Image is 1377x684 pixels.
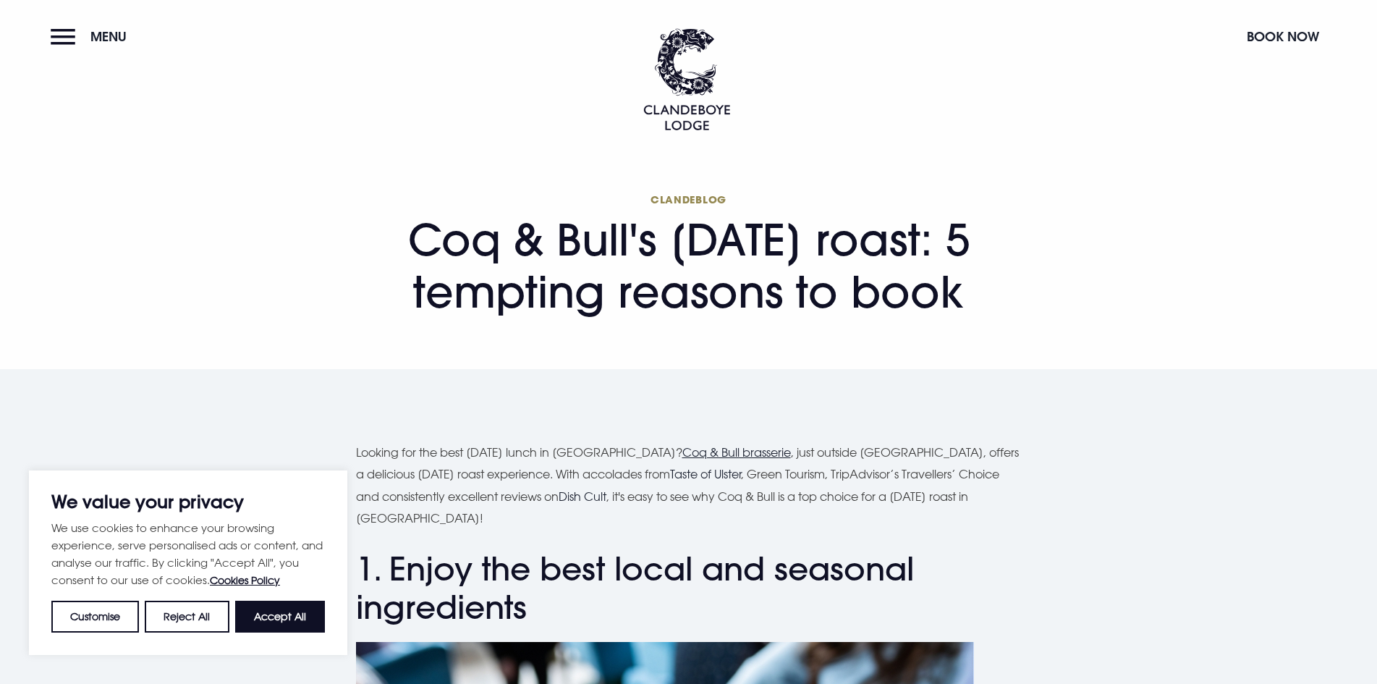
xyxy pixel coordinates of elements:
p: We value your privacy [51,493,325,510]
button: Reject All [145,601,229,633]
img: Clandeboye Lodge [643,28,730,130]
a: Cookies Policy [210,574,280,586]
button: Menu [51,21,134,52]
h2: 1. Enjoy the best local and seasonal ingredients [356,550,1022,627]
a: Taste of Ulster [670,467,741,481]
p: We use cookies to enhance your browsing experience, serve personalised ads or content, and analys... [51,519,325,589]
h1: Coq & Bull's [DATE] roast: 5 tempting reasons to book [356,193,1022,318]
button: Accept All [235,601,325,633]
p: Looking for the best [DATE] lunch in [GEOGRAPHIC_DATA]? , just outside [GEOGRAPHIC_DATA], offers ... [356,442,1022,530]
button: Customise [51,601,139,633]
button: Book Now [1240,21,1326,52]
span: Clandeblog [356,193,1022,206]
a: Dish Cult [559,489,606,504]
span: Menu [90,28,127,45]
a: Coq & Bull brasserie [682,445,791,460]
div: We value your privacy [29,470,347,655]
